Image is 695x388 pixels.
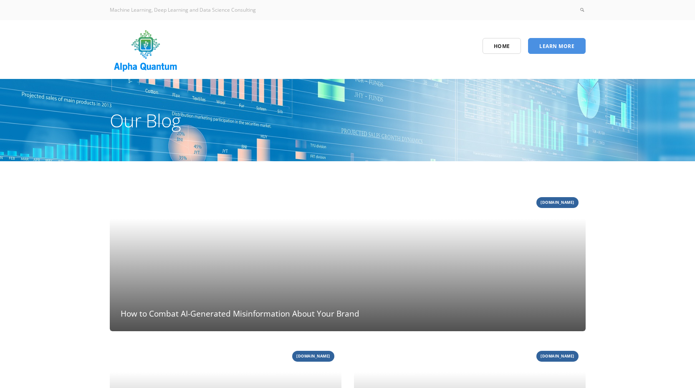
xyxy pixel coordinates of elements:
[528,38,586,54] a: Learn More
[483,38,521,54] a: Home
[536,197,579,208] span: [DOMAIN_NAME]
[536,351,579,362] span: [DOMAIN_NAME]
[110,108,586,132] h1: Our Blog
[494,43,510,50] span: Home
[110,27,182,75] img: logo
[110,6,256,13] span: Machine Learning, Deep Learning and Data Science Consulting
[110,190,586,331] a: [DOMAIN_NAME] How to Combat AI-Generated Misinformation About Your Brand
[121,307,359,320] h4: How to Combat AI-Generated Misinformation About Your Brand
[539,43,574,50] span: Learn More
[292,351,334,362] span: [DOMAIN_NAME]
